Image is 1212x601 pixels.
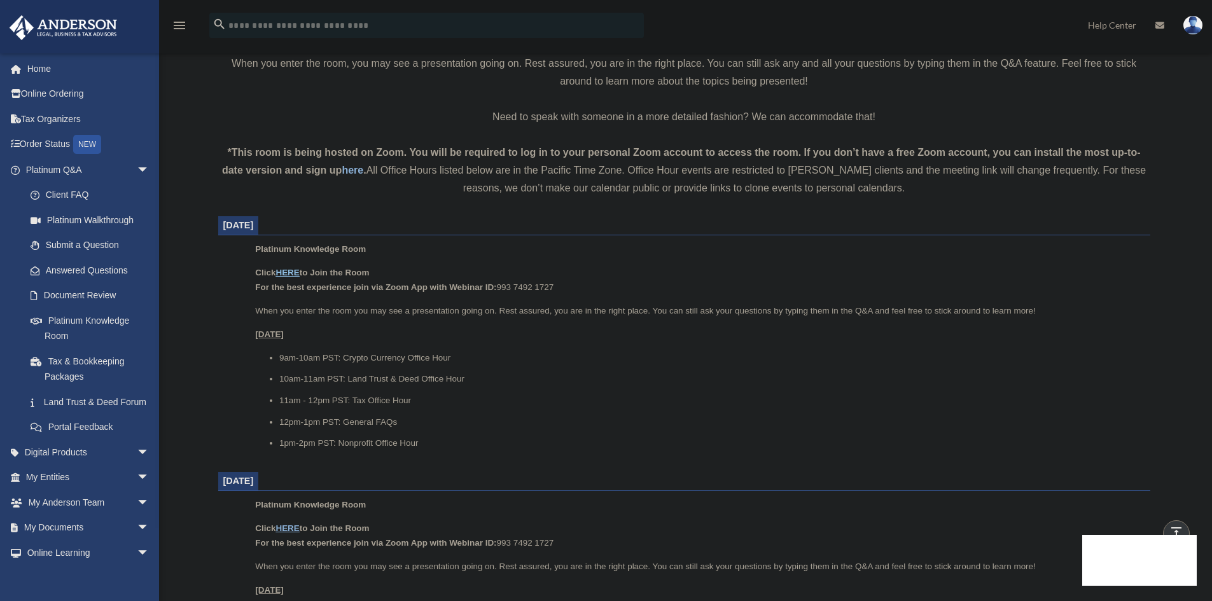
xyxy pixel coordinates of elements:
[172,22,187,33] a: menu
[18,389,169,415] a: Land Trust & Deed Forum
[137,157,162,183] span: arrow_drop_down
[255,265,1141,295] p: 993 7492 1727
[73,135,101,154] div: NEW
[9,439,169,465] a: Digital Productsarrow_drop_down
[342,165,363,176] a: here
[9,490,169,515] a: My Anderson Teamarrow_drop_down
[363,165,366,176] strong: .
[1169,525,1184,541] i: vertical_align_top
[9,540,169,565] a: Online Learningarrow_drop_down
[279,436,1141,451] li: 1pm-2pm PST: Nonprofit Office Hour
[255,523,369,533] b: Click to Join the Room
[255,500,366,509] span: Platinum Knowledge Room
[279,350,1141,366] li: 9am-10am PST: Crypto Currency Office Hour
[279,371,1141,387] li: 10am-11am PST: Land Trust & Deed Office Hour
[212,17,226,31] i: search
[18,258,169,283] a: Answered Questions
[255,329,284,339] u: [DATE]
[18,349,169,389] a: Tax & Bookkeeping Packages
[18,207,169,233] a: Platinum Walkthrough
[275,523,299,533] a: HERE
[255,268,369,277] b: Click to Join the Room
[137,465,162,491] span: arrow_drop_down
[137,490,162,516] span: arrow_drop_down
[18,183,169,208] a: Client FAQ
[9,515,169,541] a: My Documentsarrow_drop_down
[279,393,1141,408] li: 11am - 12pm PST: Tax Office Hour
[18,415,169,440] a: Portal Feedback
[255,538,496,548] b: For the best experience join via Zoom App with Webinar ID:
[218,144,1150,197] div: All Office Hours listed below are in the Pacific Time Zone. Office Hour events are restricted to ...
[137,439,162,466] span: arrow_drop_down
[9,157,169,183] a: Platinum Q&Aarrow_drop_down
[255,521,1141,551] p: 993 7492 1727
[218,108,1150,126] p: Need to speak with someone in a more detailed fashion? We can accommodate that!
[137,540,162,566] span: arrow_drop_down
[18,233,169,258] a: Submit a Question
[218,55,1150,90] p: When you enter the room, you may see a presentation going on. Rest assured, you are in the right ...
[18,308,162,349] a: Platinum Knowledge Room
[1183,16,1202,34] img: User Pic
[6,15,121,40] img: Anderson Advisors Platinum Portal
[18,283,169,308] a: Document Review
[222,147,1141,176] strong: *This room is being hosted on Zoom. You will be required to log in to your personal Zoom account ...
[275,268,299,277] a: HERE
[9,106,169,132] a: Tax Organizers
[9,132,169,158] a: Order StatusNEW
[255,282,496,292] b: For the best experience join via Zoom App with Webinar ID:
[137,515,162,541] span: arrow_drop_down
[9,81,169,107] a: Online Ordering
[279,415,1141,430] li: 12pm-1pm PST: General FAQs
[255,585,284,595] u: [DATE]
[172,18,187,33] i: menu
[9,465,169,490] a: My Entitiesarrow_drop_down
[1163,520,1190,547] a: vertical_align_top
[223,476,254,486] span: [DATE]
[255,244,366,254] span: Platinum Knowledge Room
[255,303,1141,319] p: When you enter the room you may see a presentation going on. Rest assured, you are in the right p...
[9,56,169,81] a: Home
[223,220,254,230] span: [DATE]
[255,559,1141,574] p: When you enter the room you may see a presentation going on. Rest assured, you are in the right p...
